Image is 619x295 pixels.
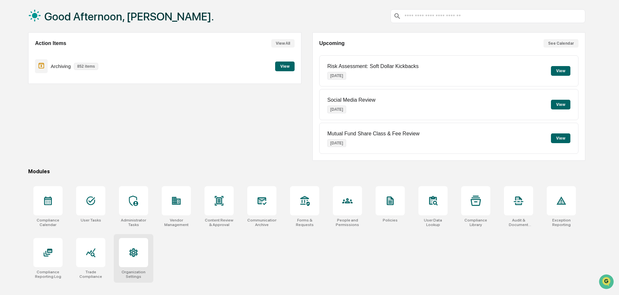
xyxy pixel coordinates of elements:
a: View [275,63,295,69]
p: Archiving [51,63,71,69]
div: Modules [28,168,585,175]
p: [DATE] [327,139,346,147]
p: How can we help? [6,14,118,24]
div: 🖐️ [6,82,12,87]
p: 852 items [74,63,98,70]
div: Vendor Management [162,218,191,227]
div: Policies [383,218,398,222]
div: Content Review & Approval [204,218,234,227]
a: 🔎Data Lookup [4,91,43,103]
h2: Upcoming [319,40,345,46]
p: Risk Assessment: Soft Dollar Kickbacks [327,63,419,69]
a: 🗄️Attestations [44,79,83,91]
p: Mutual Fund Share Class & Fee Review [327,131,420,137]
div: Trade Compliance [76,270,105,279]
div: Exception Reporting [547,218,576,227]
div: People and Permissions [333,218,362,227]
div: Compliance Reporting Log [33,270,63,279]
button: Start new chat [110,51,118,59]
iframe: Open customer support [598,274,616,291]
span: Preclearance [13,82,42,88]
div: User Data Lookup [418,218,448,227]
a: 🖐️Preclearance [4,79,44,91]
div: 🗄️ [47,82,52,87]
button: View [551,133,570,143]
div: Start new chat [22,50,106,56]
button: View [275,62,295,71]
div: Organization Settings [119,270,148,279]
span: Attestations [53,82,80,88]
img: 1746055101610-c473b297-6a78-478c-a979-82029cc54cd1 [6,50,18,61]
button: View All [271,39,295,48]
span: Data Lookup [13,94,41,100]
div: Audit & Document Logs [504,218,533,227]
a: Powered byPylon [46,109,78,115]
button: View [551,100,570,109]
button: View [551,66,570,76]
div: Communications Archive [247,218,276,227]
h1: Good Afternoon, [PERSON_NAME]. [44,10,214,23]
div: We're available if you need us! [22,56,82,61]
div: 🔎 [6,95,12,100]
p: [DATE] [327,106,346,113]
span: Pylon [64,110,78,115]
h2: Action Items [35,40,66,46]
div: User Tasks [81,218,101,222]
button: See Calendar [543,39,578,48]
div: Compliance Calendar [33,218,63,227]
div: Administrator Tasks [119,218,148,227]
div: Compliance Library [461,218,490,227]
p: [DATE] [327,72,346,80]
div: Forms & Requests [290,218,319,227]
p: Social Media Review [327,97,376,103]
